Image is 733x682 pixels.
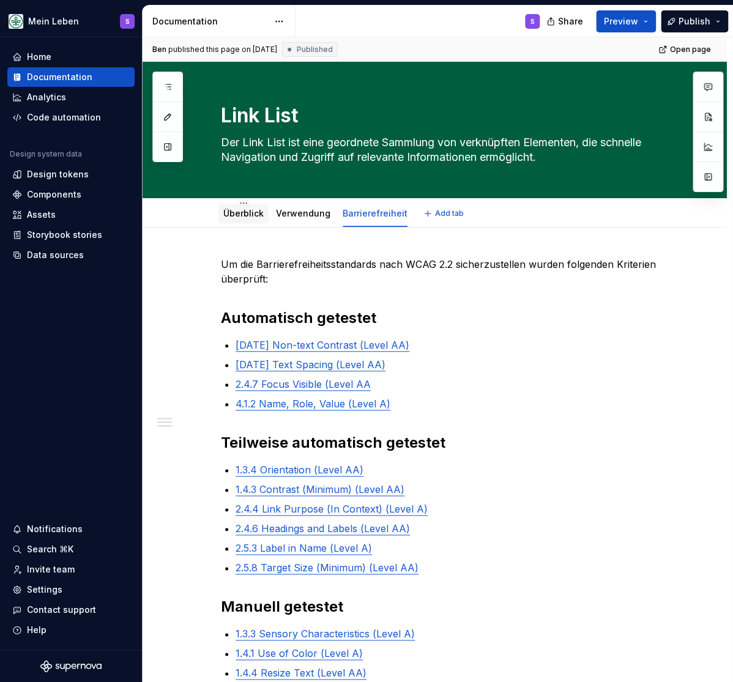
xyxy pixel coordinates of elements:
[236,483,404,495] a: 1.4.3 Contrast (Minimum) (Level AA)
[152,45,166,54] span: Ben
[297,45,333,54] span: Published
[27,563,75,576] div: Invite team
[10,149,82,159] div: Design system data
[7,205,135,224] a: Assets
[236,358,385,371] a: [DATE] Text Spacing (Level AA)
[27,249,84,261] div: Data sources
[236,378,371,390] a: 2.4.7 Focus Visible (Level AA
[27,229,102,241] div: Storybook stories
[7,560,135,579] a: Invite team
[40,660,102,672] svg: Supernova Logo
[540,10,591,32] button: Share
[7,165,135,184] a: Design tokens
[27,71,92,83] div: Documentation
[221,434,445,451] strong: Teilweise automatisch getestet
[655,41,716,58] a: Open page
[7,519,135,539] button: Notifications
[236,522,410,535] a: 2.4.6 Headings and Labels (Level AA)
[218,133,675,168] textarea: Der Link List ist eine geordnete Sammlung von verknüpften Elementen, die schnelle Navigation und ...
[7,47,135,67] a: Home
[27,168,89,180] div: Design tokens
[271,200,335,226] div: Verwendung
[7,245,135,265] a: Data sources
[604,15,638,28] span: Preview
[7,539,135,559] button: Search ⌘K
[27,111,101,124] div: Code automation
[343,208,407,218] a: Barrierefreiheit
[7,185,135,204] a: Components
[7,108,135,127] a: Code automation
[420,205,469,222] button: Add tab
[27,51,51,63] div: Home
[236,628,415,640] a: 1.3.3 Sensory Characteristics (Level A)
[27,584,62,596] div: Settings
[236,339,409,351] a: [DATE] Non-text Contrast (Level AA)
[2,8,140,34] button: Mein LebenS
[152,15,268,28] div: Documentation
[27,91,66,103] div: Analytics
[27,523,83,535] div: Notifications
[7,225,135,245] a: Storybook stories
[236,398,390,410] a: 4.1.2 Name, Role, Value (Level A)
[221,257,677,286] p: Um die Barrierefreiheitsstandards nach WCAG 2.2 sicherzustellen wurden folgenden Kriterien überpr...
[223,208,264,218] a: Überblick
[236,647,363,659] a: 1.4.1 Use of Color (Level A)
[7,67,135,87] a: Documentation
[221,598,343,615] strong: Manuell getestet
[276,208,330,218] a: Verwendung
[558,15,583,28] span: Share
[221,309,376,327] strong: Automatisch getestet
[9,14,23,29] img: df5db9ef-aba0-4771-bf51-9763b7497661.png
[236,464,363,476] a: 1.3.4 Orientation (Level AA)
[27,543,73,555] div: Search ⌘K
[125,17,130,26] div: S
[338,200,412,226] div: Barrierefreiheit
[435,209,464,218] span: Add tab
[7,620,135,640] button: Help
[7,580,135,599] a: Settings
[27,604,96,616] div: Contact support
[530,17,535,26] div: S
[661,10,728,32] button: Publish
[670,45,711,54] span: Open page
[236,562,419,574] a: 2.5.8 Target Size (Minimum) (Level AA)
[218,101,675,130] textarea: Link List
[236,503,428,515] a: 2.4.4 Link Purpose (In Context) (Level A)
[236,667,366,679] a: 1.4.4 Resize Text (Level AA)
[27,209,56,221] div: Assets
[679,15,710,28] span: Publish
[236,542,372,554] a: 2.5.3 Label in Name (Level A)
[596,10,656,32] button: Preview
[7,87,135,107] a: Analytics
[27,188,81,201] div: Components
[27,624,47,636] div: Help
[218,200,269,226] div: Überblick
[168,45,277,54] div: published this page on [DATE]
[7,600,135,620] button: Contact support
[28,15,79,28] div: Mein Leben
